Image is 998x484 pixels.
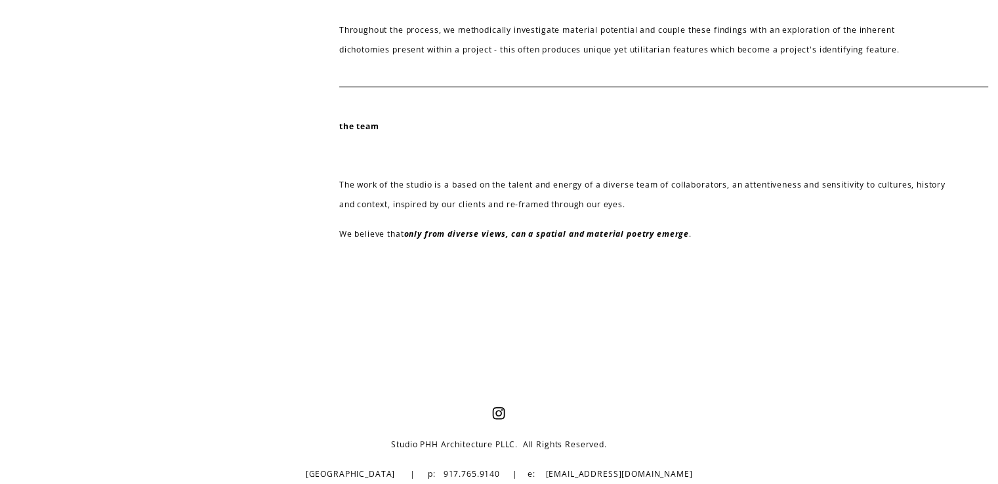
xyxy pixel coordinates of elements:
p: Studio PHH Architecture PLLC. All Rights Reserved. [215,435,783,454]
p: We believe that . [339,224,947,244]
em: only from diverse views, can a spatial and material poetry emerge [404,228,689,239]
a: Instagram [492,407,505,420]
strong: the team [339,121,379,132]
p: [GEOGRAPHIC_DATA] | p: 917.765.9140 | e: [EMAIL_ADDRESS][DOMAIN_NAME] [215,464,783,484]
p: The work of the studio is a based on the talent and energy of a diverse team of collaborators, an... [339,175,947,215]
p: Throughout the process, we methodically investigate material potential and couple these findings ... [339,20,947,60]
